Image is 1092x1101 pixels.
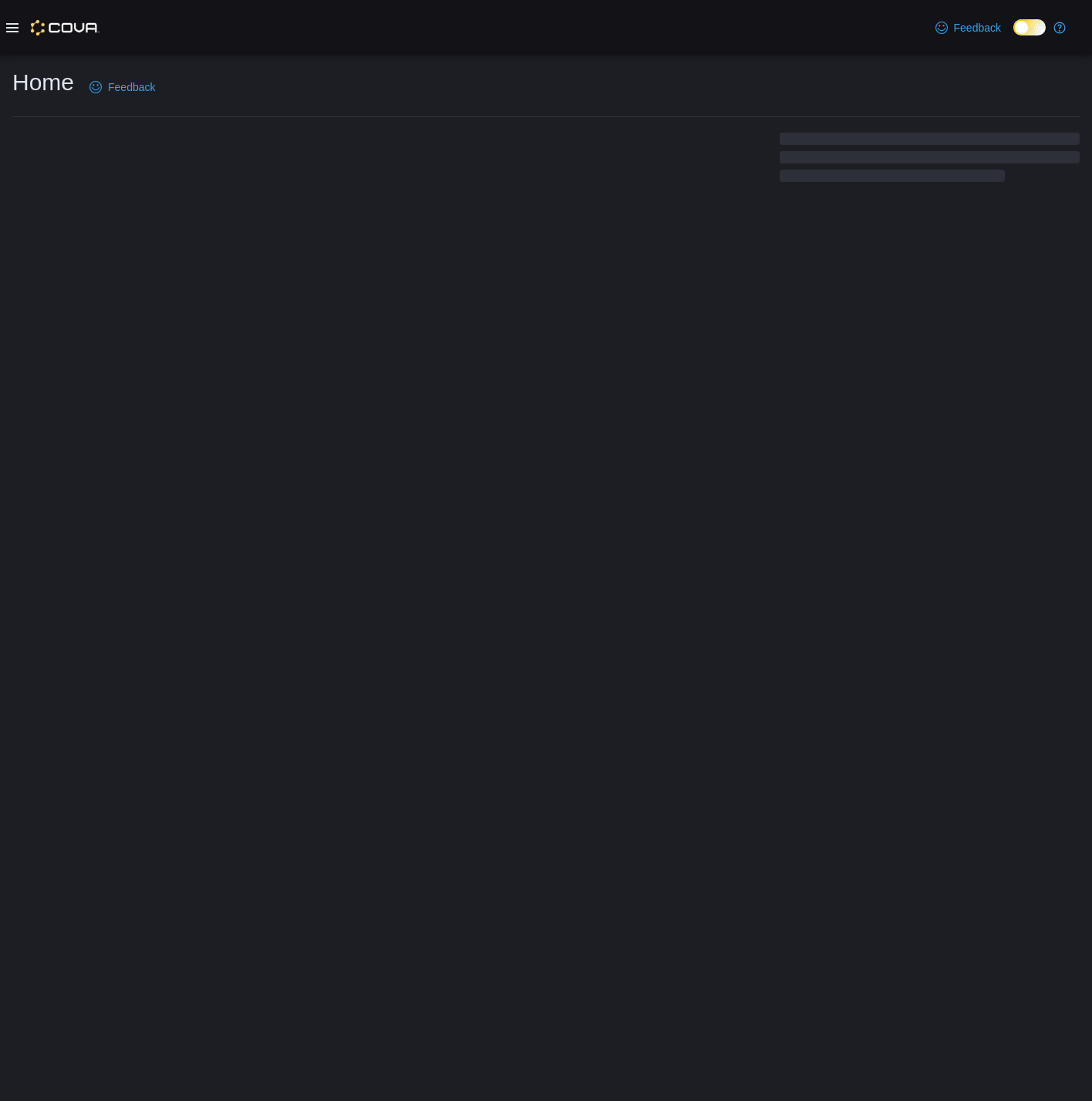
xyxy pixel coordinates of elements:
[954,20,1001,35] span: Feedback
[780,136,1080,185] span: Loading
[83,72,161,103] a: Feedback
[929,12,1007,43] a: Feedback
[12,67,74,98] h1: Home
[1013,19,1046,35] input: Dark Mode
[108,79,155,95] span: Feedback
[31,20,99,35] img: Cova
